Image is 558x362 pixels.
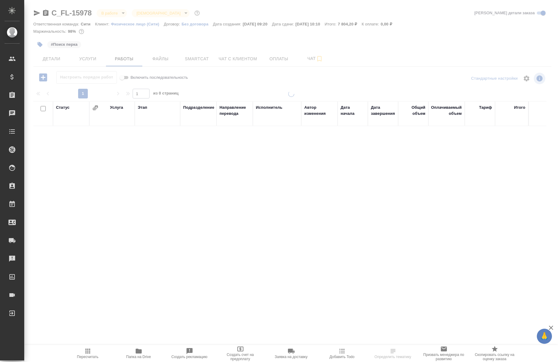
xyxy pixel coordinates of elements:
div: Автор изменения [304,105,335,117]
div: Оплачиваемый объем [431,105,462,117]
span: Папка на Drive [126,355,151,359]
button: Определить тематику [368,345,418,362]
button: Заявка на доставку [266,345,317,362]
span: 🙏 [539,330,550,343]
div: Дата завершения [371,105,395,117]
button: Добавить Todo [317,345,368,362]
button: Сгруппировать [92,105,98,111]
button: Создать счет на предоплату [215,345,266,362]
div: Итого [514,105,525,111]
div: Тариф [479,105,492,111]
button: 🙏 [537,329,552,344]
span: Создать счет на предоплату [219,353,262,361]
span: Призвать менеджера по развитию [422,353,466,361]
div: Статус [56,105,70,111]
span: Скопировать ссылку на оценку заказа [473,353,517,361]
div: Этап [138,105,147,111]
span: Определить тематику [375,355,411,359]
div: Услуга [110,105,123,111]
div: Дата начала [341,105,365,117]
div: Общий объем [401,105,425,117]
span: Создать рекламацию [171,355,207,359]
span: Добавить Todo [329,355,354,359]
div: Исполнитель [256,105,282,111]
span: Заявка на доставку [275,355,307,359]
button: Папка на Drive [113,345,164,362]
div: Направление перевода [220,105,250,117]
button: Призвать менеджера по развитию [418,345,469,362]
button: Скопировать ссылку на оценку заказа [469,345,520,362]
span: Пересчитать [77,355,98,359]
button: Пересчитать [62,345,113,362]
div: Подразделение [183,105,214,111]
button: Создать рекламацию [164,345,215,362]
